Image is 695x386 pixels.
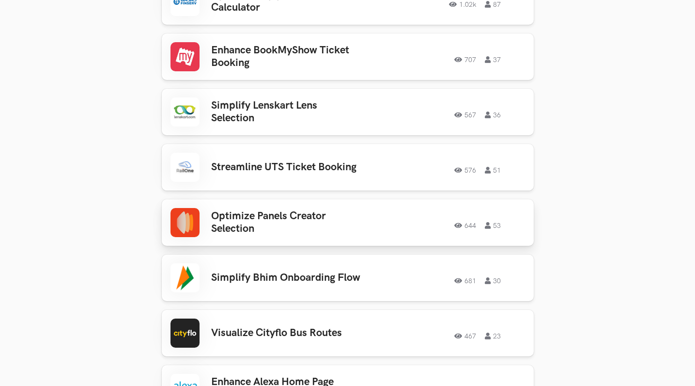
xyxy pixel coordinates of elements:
a: Streamline UTS Ticket Booking 576 51 [162,144,534,191]
span: 1.02k [449,1,476,8]
h3: Simplify Bhim Onboarding Flow [211,272,362,284]
span: 567 [454,112,476,118]
span: 23 [485,333,501,339]
h3: Streamline UTS Ticket Booking [211,161,362,174]
span: 87 [485,1,501,8]
span: 467 [454,333,476,339]
a: Enhance BookMyShow Ticket Booking 707 37 [162,33,534,80]
span: 37 [485,56,501,63]
a: Visualize Cityflo Bus Routes 467 23 [162,310,534,356]
span: 681 [454,277,476,284]
span: 707 [454,56,476,63]
span: 576 [454,167,476,174]
a: Simplify Bhim Onboarding Flow 681 30 [162,255,534,301]
span: 53 [485,222,501,229]
a: Optimize Panels Creator Selection 644 53 [162,199,534,246]
span: 36 [485,112,501,118]
h3: Simplify Lenskart Lens Selection [211,99,362,125]
h3: Visualize Cityflo Bus Routes [211,327,362,339]
span: 51 [485,167,501,174]
a: Simplify Lenskart Lens Selection 567 36 [162,89,534,135]
span: 644 [454,222,476,229]
h3: Enhance BookMyShow Ticket Booking [211,44,362,70]
span: 30 [485,277,501,284]
h3: Optimize Panels Creator Selection [211,210,362,236]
